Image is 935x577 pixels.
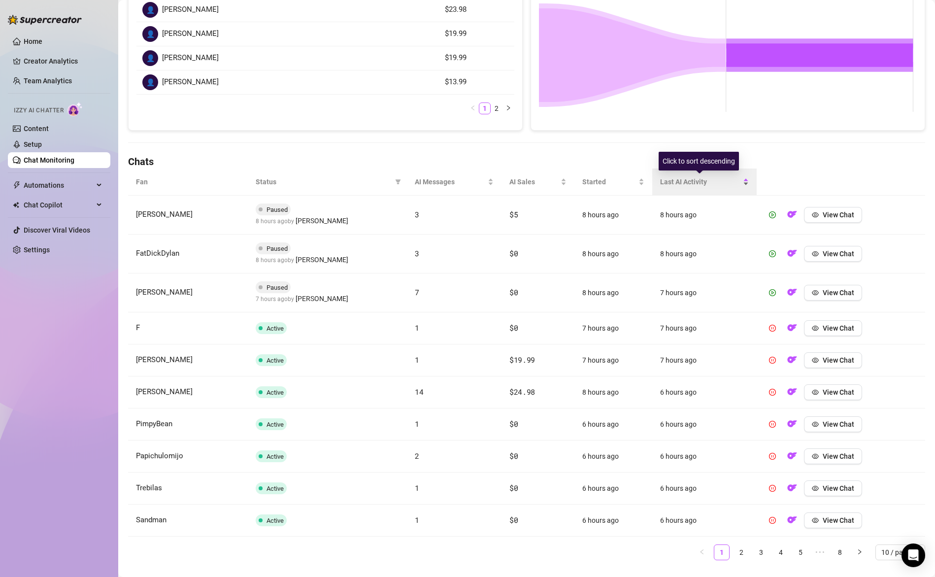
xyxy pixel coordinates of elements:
span: pause-circle [769,485,776,492]
td: 6 hours ago [652,505,757,537]
span: F [136,323,140,332]
span: pause-circle [769,421,776,428]
li: 8 [832,544,848,560]
h4: Chats [128,155,925,169]
button: View Chat [804,448,862,464]
button: View Chat [804,416,862,432]
span: left [699,549,705,555]
a: 3 [754,545,768,560]
article: $23.98 [445,4,508,16]
span: [PERSON_NAME] [162,76,219,88]
span: pause-circle [769,357,776,364]
span: 1 [415,515,419,525]
a: OF [784,358,800,366]
a: OF [784,390,800,398]
span: eye [812,421,819,428]
span: Paused [267,206,288,213]
article: $13.99 [445,76,508,88]
span: Active [267,485,284,492]
span: Active [267,517,284,524]
span: View Chat [823,484,854,492]
span: Last AI Activity [660,176,741,187]
button: View Chat [804,246,862,262]
img: OF [787,387,797,397]
span: eye [812,357,819,364]
span: Active [267,357,284,364]
button: OF [784,320,800,336]
span: 8 hours ago by [256,218,348,225]
span: eye [812,325,819,332]
span: [PERSON_NAME] [136,210,193,219]
span: $0 [509,483,518,493]
a: OF [784,326,800,334]
span: eye [812,211,819,218]
a: Chat Monitoring [24,156,74,164]
img: OF [787,515,797,525]
li: Next Page [852,544,868,560]
span: View Chat [823,388,854,396]
span: Active [267,421,284,428]
td: 8 hours ago [652,235,757,273]
td: 6 hours ago [652,408,757,441]
img: OF [787,209,797,219]
a: OF [784,252,800,260]
div: 👤 [142,74,158,90]
span: 14 [415,387,423,397]
button: OF [784,512,800,528]
button: View Chat [804,384,862,400]
span: eye [812,517,819,524]
span: View Chat [823,516,854,524]
span: Status [256,176,392,187]
button: OF [784,246,800,262]
li: Previous Page [694,544,710,560]
img: OF [787,451,797,461]
div: 👤 [142,2,158,18]
td: 7 hours ago [574,312,652,344]
li: 2 [491,102,502,114]
span: $0 [509,323,518,333]
span: Trebilas [136,483,162,492]
button: OF [784,207,800,223]
img: logo-BBDzfeDw.svg [8,15,82,25]
li: Previous Page [467,102,479,114]
span: [PERSON_NAME] [162,4,219,16]
a: Team Analytics [24,77,72,85]
img: OF [787,287,797,297]
article: $19.99 [445,28,508,40]
span: eye [812,453,819,460]
span: Active [267,453,284,460]
span: 1 [415,483,419,493]
span: $0 [509,248,518,258]
a: Content [24,125,49,133]
td: 6 hours ago [652,441,757,473]
a: 2 [491,103,502,114]
span: Active [267,325,284,332]
span: Chat Copilot [24,197,94,213]
img: OF [787,323,797,333]
span: View Chat [823,289,854,297]
img: OF [787,483,797,493]
span: [PERSON_NAME] [296,254,348,265]
span: left [470,105,476,111]
a: Setup [24,140,42,148]
button: View Chat [804,480,862,496]
button: View Chat [804,320,862,336]
button: OF [784,416,800,432]
span: 7 hours ago by [256,296,348,303]
span: 2 [415,451,419,461]
span: right [505,105,511,111]
span: [PERSON_NAME] [296,215,348,226]
span: Active [267,389,284,396]
span: View Chat [823,356,854,364]
a: 1 [714,545,729,560]
span: Automations [24,177,94,193]
img: OF [787,355,797,365]
li: Next Page [502,102,514,114]
button: OF [784,285,800,301]
li: 4 [773,544,789,560]
li: 5 [793,544,808,560]
button: OF [784,384,800,400]
li: 1 [714,544,730,560]
span: AI Sales [509,176,559,187]
span: 8 hours ago by [256,257,348,264]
